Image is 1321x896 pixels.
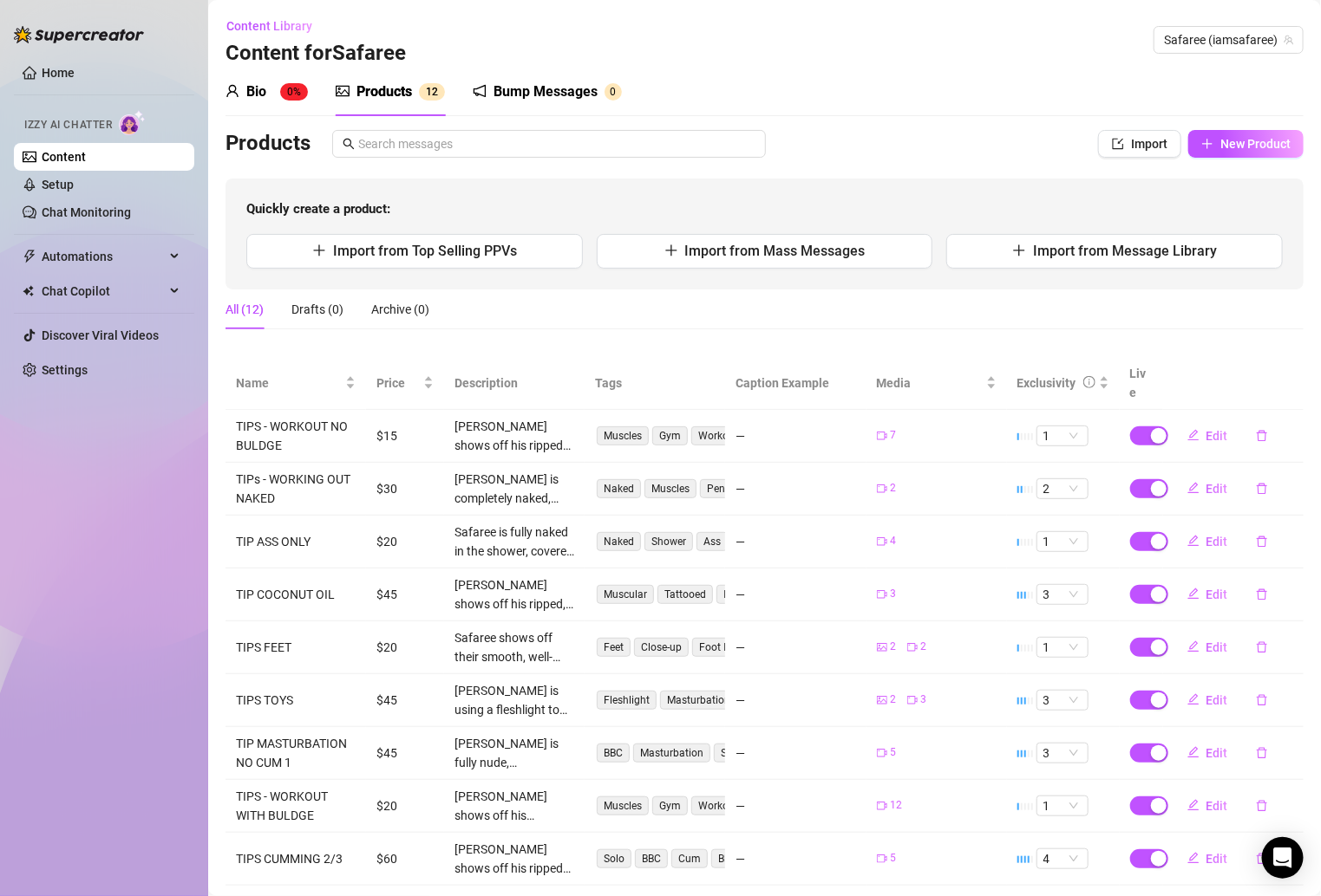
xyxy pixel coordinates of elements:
[1174,475,1242,503] button: Edit
[1083,376,1095,388] span: info-circle
[736,585,855,604] div: —
[366,674,444,727] td: $45
[1256,588,1268,601] span: delete
[246,201,390,217] strong: Quickly create a product:
[597,585,654,604] span: Muscular
[921,639,927,655] span: 2
[866,357,1007,410] th: Media
[226,568,366,621] td: TIP COCONUT OIL
[336,84,350,98] span: picture
[1187,535,1200,547] span: edit
[877,589,887,600] span: video-camera
[1043,849,1082,868] span: 4
[455,734,574,772] div: [PERSON_NAME] is fully nude, showcasing his impressive BBC in various settings. His muscular body...
[42,243,165,270] span: Automations
[891,797,903,814] span: 12
[605,83,622,101] sup: 0
[1242,633,1282,661] button: delete
[877,484,887,494] span: video-camera
[14,26,144,43] img: logo-BBDzfeDw.svg
[1242,422,1282,450] button: delete
[42,178,74,192] a: Setup
[644,479,696,498] span: Muscles
[291,300,343,319] div: Drafts (0)
[585,357,725,410] th: Tags
[1174,792,1242,820] button: Edit
[716,585,762,604] span: Boxers
[226,780,366,833] td: TIPS - WORKOUT WITH BULDGE
[644,532,693,551] span: Shower
[891,850,897,867] span: 5
[356,81,412,102] div: Products
[877,536,887,547] span: video-camera
[226,357,366,410] th: Name
[358,134,755,153] input: Search messages
[1187,746,1200,758] span: edit
[736,532,855,551] div: —
[946,234,1283,269] button: Import from Message Library
[473,84,487,98] span: notification
[691,796,745,815] span: Workout
[711,849,762,868] span: Blowjob
[494,81,598,102] div: Bump Messages
[366,621,444,674] td: $20
[1043,426,1082,445] span: 1
[1256,853,1268,865] span: delete
[736,849,855,868] div: —
[42,205,131,219] a: Chat Monitoring
[1284,35,1294,45] span: team
[1256,483,1268,495] span: delete
[432,86,438,98] span: 2
[877,748,887,758] span: video-camera
[736,638,855,657] div: —
[1187,693,1200,705] span: edit
[891,744,897,761] span: 5
[1187,482,1200,494] span: edit
[1174,845,1242,873] button: Edit
[426,86,432,98] span: 1
[42,328,159,342] a: Discover Viral Videos
[366,463,444,516] td: $30
[692,638,759,657] span: Foot Fetish
[1131,137,1167,151] span: Import
[1043,796,1082,815] span: 1
[1262,837,1304,879] div: Open Intercom Messenger
[921,691,927,708] span: 3
[907,695,918,705] span: video-camera
[226,130,311,158] h3: Products
[652,796,688,815] span: Gym
[1242,739,1282,767] button: delete
[657,585,713,604] span: Tattooed
[736,796,855,815] div: —
[877,695,887,705] span: picture
[597,743,630,763] span: BBC
[455,681,574,719] div: [PERSON_NAME] is using a fleshlight to pleasure himself, with close-up shots of his thick, veiny ...
[1174,528,1242,555] button: Edit
[1098,130,1181,158] button: Import
[1188,130,1304,158] button: New Product
[226,12,326,40] button: Content Library
[1187,429,1200,441] span: edit
[1256,800,1268,812] span: delete
[226,84,239,98] span: user
[1174,633,1242,661] button: Edit
[226,674,366,727] td: TIPS TOYS
[891,691,897,708] span: 2
[226,40,406,68] h3: Content for Safaree
[1242,845,1282,873] button: delete
[1187,852,1200,864] span: edit
[597,691,657,710] span: Fleshlight
[685,243,866,259] span: Import from Mass Messages
[1242,475,1282,503] button: delete
[226,833,366,886] td: TIPS CUMMING 2/3
[671,849,708,868] span: Cum
[891,427,897,444] span: 7
[366,780,444,833] td: $20
[246,234,583,269] button: Import from Top Selling PPVs
[366,833,444,886] td: $60
[312,243,326,257] span: plus
[633,743,710,763] span: Masturbation
[1207,482,1228,496] span: Edit
[1112,138,1124,150] span: import
[700,479,740,498] span: Penis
